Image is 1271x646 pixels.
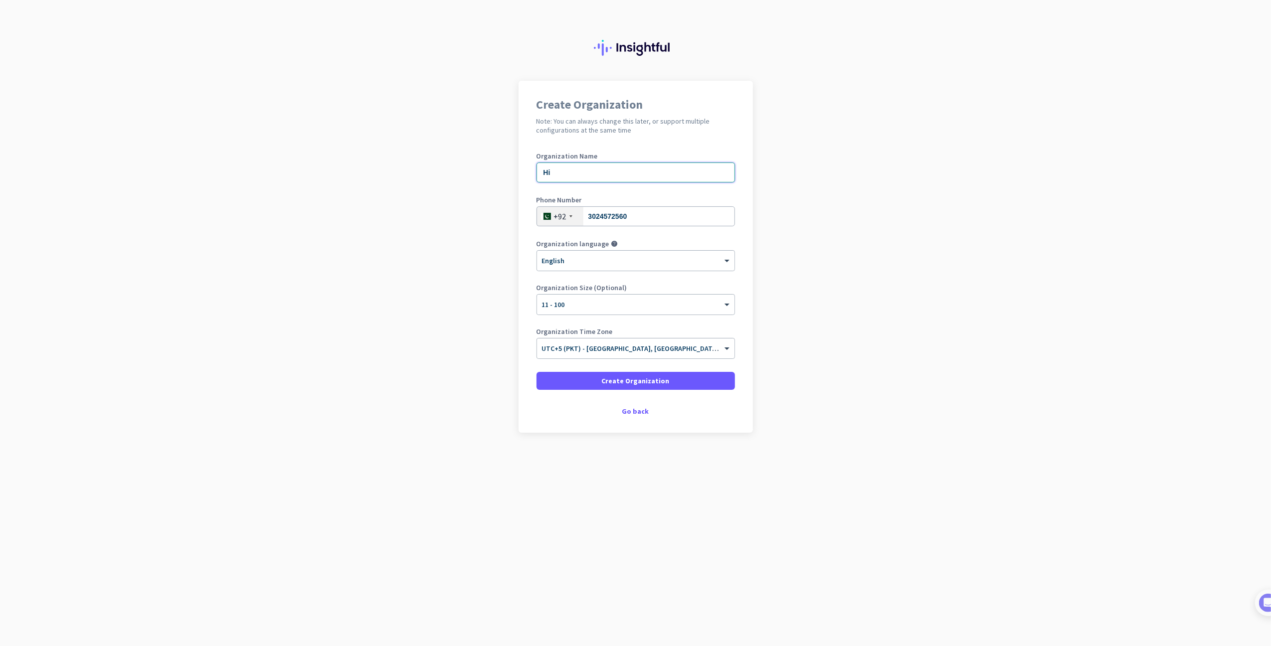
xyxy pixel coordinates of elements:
[537,196,735,203] label: Phone Number
[537,408,735,415] div: Go back
[537,162,735,182] input: What is the name of your organization?
[537,284,735,291] label: Organization Size (Optional)
[594,40,678,56] img: Insightful
[537,206,735,226] input: 21 23456789
[537,153,735,160] label: Organization Name
[602,376,670,386] span: Create Organization
[554,211,566,221] div: +92
[611,240,618,247] i: help
[537,99,735,111] h1: Create Organization
[537,240,609,247] label: Organization language
[537,117,735,135] h2: Note: You can always change this later, or support multiple configurations at the same time
[537,372,735,390] button: Create Organization
[537,328,735,335] label: Organization Time Zone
